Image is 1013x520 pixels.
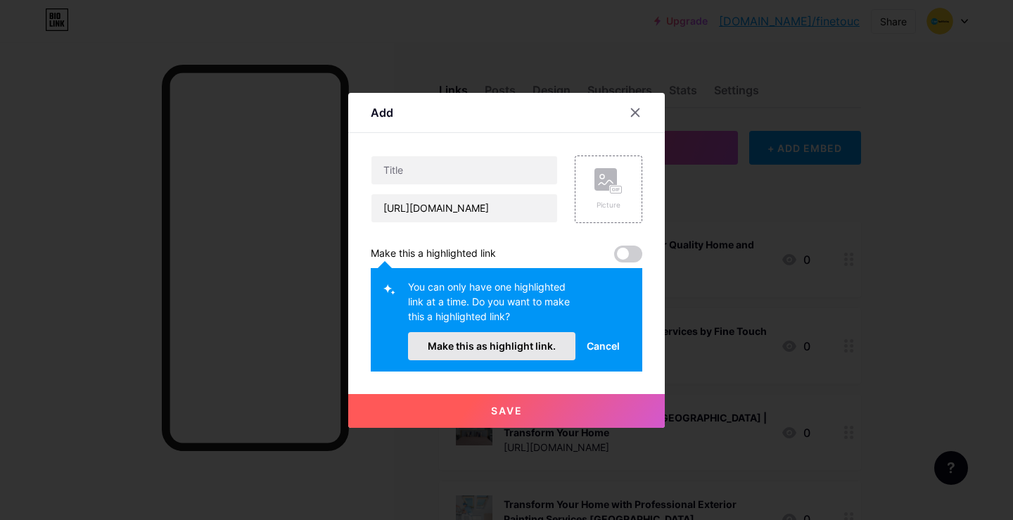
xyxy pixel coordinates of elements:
[587,338,620,353] span: Cancel
[371,156,557,184] input: Title
[371,104,393,121] div: Add
[428,340,556,352] span: Make this as highlight link.
[491,405,523,417] span: Save
[575,332,631,360] button: Cancel
[371,246,496,262] div: Make this a highlighted link
[594,200,623,210] div: Picture
[408,279,575,332] div: You can only have one highlighted link at a time. Do you want to make this a highlighted link?
[408,332,575,360] button: Make this as highlight link.
[348,394,665,428] button: Save
[371,194,557,222] input: URL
